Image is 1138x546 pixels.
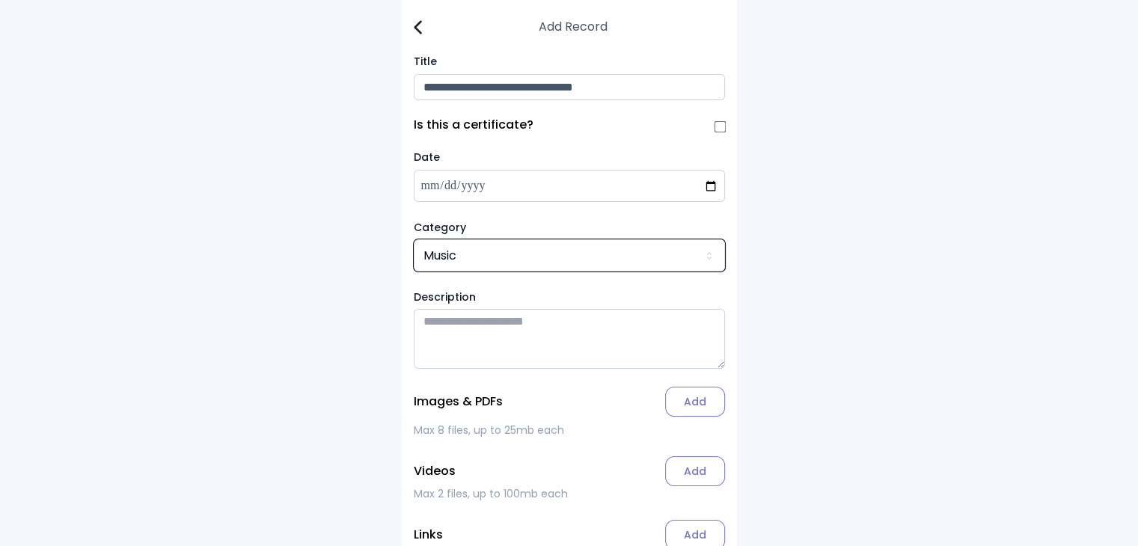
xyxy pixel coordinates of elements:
[414,54,725,70] label: Title
[665,456,725,486] label: Add
[414,289,725,304] label: Description
[414,529,443,541] p: Links
[539,18,608,36] h3: Add Record
[414,465,456,477] p: Videos
[414,150,440,165] label: Date
[414,486,568,501] span: Max 2 files, up to 100mb each
[414,423,564,438] span: Max 8 files, up to 25mb each
[665,387,725,417] label: Add
[414,220,725,235] label: Category
[414,396,503,408] p: Images & PDFs
[414,119,533,131] label: Is this a certificate?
